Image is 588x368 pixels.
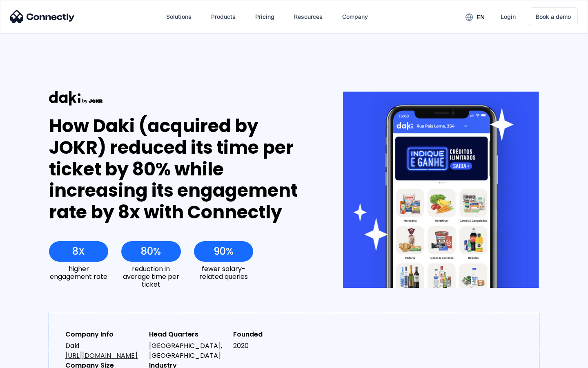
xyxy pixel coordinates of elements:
div: en [477,11,485,23]
img: Connectly Logo [10,10,75,23]
div: Solutions [166,11,192,22]
div: 2020 [233,341,310,351]
div: [GEOGRAPHIC_DATA], [GEOGRAPHIC_DATA] [149,341,226,361]
div: Company Info [65,330,143,339]
div: Resources [294,11,323,22]
div: 80% [141,246,161,257]
div: 90% [214,246,234,257]
div: Login [501,11,516,22]
div: higher engagement rate [49,265,108,280]
div: Products [211,11,236,22]
div: Daki [65,341,143,361]
a: Book a demo [529,7,578,26]
ul: Language list [16,354,49,365]
div: Pricing [255,11,274,22]
div: How Daki (acquired by JOKR) reduced its time per ticket by 80% while increasing its engagement ra... [49,115,313,223]
a: [URL][DOMAIN_NAME] [65,351,138,360]
div: Head Quarters [149,330,226,339]
div: fewer salary-related queries [194,265,253,280]
div: 8X [72,246,85,257]
div: Company [342,11,368,22]
aside: Language selected: English [8,354,49,365]
div: reduction in average time per ticket [121,265,180,289]
div: Founded [233,330,310,339]
a: Login [494,7,522,27]
a: Pricing [249,7,281,27]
